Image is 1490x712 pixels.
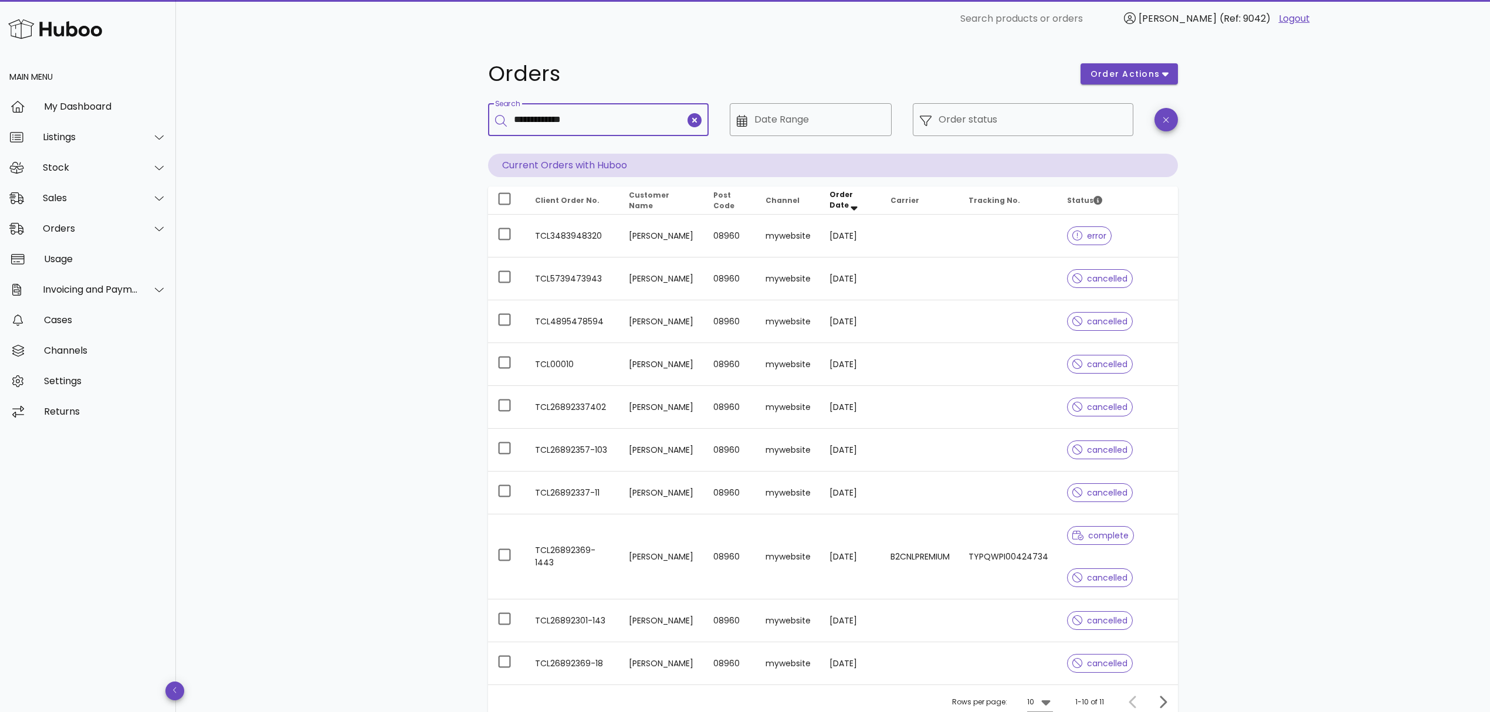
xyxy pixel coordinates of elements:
span: error [1072,232,1107,240]
td: [DATE] [820,386,881,429]
th: Post Code [704,187,756,215]
td: mywebsite [756,429,820,472]
td: [DATE] [820,514,881,599]
td: TCL26892337-11 [526,472,619,514]
div: Settings [44,375,167,386]
td: mywebsite [756,257,820,300]
td: 08960 [704,257,756,300]
td: [DATE] [820,429,881,472]
div: 10Rows per page: [1027,693,1053,711]
td: [DATE] [820,642,881,684]
h1: Orders [488,63,1066,84]
button: order actions [1081,63,1178,84]
span: cancelled [1072,317,1128,326]
div: Channels [44,345,167,356]
div: Sales [43,192,138,204]
td: TCL4895478594 [526,300,619,343]
th: Customer Name [619,187,704,215]
span: Post Code [713,190,734,211]
img: Huboo Logo [8,16,102,42]
a: Logout [1279,12,1310,26]
td: 08960 [704,215,756,257]
td: [PERSON_NAME] [619,429,704,472]
td: [DATE] [820,257,881,300]
td: TCL5739473943 [526,257,619,300]
td: TCL26892337402 [526,386,619,429]
td: [DATE] [820,472,881,514]
th: Carrier [881,187,959,215]
div: Returns [44,406,167,417]
td: mywebsite [756,343,820,386]
td: TCL26892369-1443 [526,514,619,599]
span: order actions [1090,68,1160,80]
td: TCL26892301-143 [526,599,619,642]
th: Channel [756,187,820,215]
div: 10 [1027,697,1034,707]
td: B2CNLPREMIUM [881,514,959,599]
div: Orders [43,223,138,234]
td: TYPQWPI00424734 [959,514,1058,599]
td: [PERSON_NAME] [619,343,704,386]
span: cancelled [1072,659,1128,667]
td: 08960 [704,386,756,429]
span: [PERSON_NAME] [1139,12,1217,25]
td: TCL26892369-18 [526,642,619,684]
div: 1-10 of 11 [1075,697,1104,707]
div: Listings [43,131,138,143]
span: complete [1072,531,1129,540]
td: TCL00010 [526,343,619,386]
td: [PERSON_NAME] [619,472,704,514]
p: Current Orders with Huboo [488,154,1178,177]
td: 08960 [704,642,756,684]
td: mywebsite [756,215,820,257]
th: Tracking No. [959,187,1058,215]
td: [DATE] [820,215,881,257]
th: Status [1058,187,1178,215]
td: 08960 [704,300,756,343]
span: cancelled [1072,360,1128,368]
td: 08960 [704,599,756,642]
div: Stock [43,162,138,173]
td: [DATE] [820,300,881,343]
span: Channel [766,195,800,205]
td: mywebsite [756,300,820,343]
div: Usage [44,253,167,265]
td: 08960 [704,343,756,386]
div: Invoicing and Payments [43,284,138,295]
span: Tracking No. [968,195,1020,205]
td: [PERSON_NAME] [619,386,704,429]
span: cancelled [1072,274,1128,283]
span: Client Order No. [535,195,600,205]
td: [PERSON_NAME] [619,642,704,684]
span: (Ref: 9042) [1220,12,1271,25]
td: 08960 [704,514,756,599]
th: Order Date: Sorted descending. Activate to remove sorting. [820,187,881,215]
span: Carrier [890,195,919,205]
span: cancelled [1072,403,1128,411]
td: mywebsite [756,386,820,429]
td: mywebsite [756,642,820,684]
td: [PERSON_NAME] [619,514,704,599]
td: 08960 [704,429,756,472]
span: Customer Name [629,190,669,211]
span: cancelled [1072,616,1128,625]
td: mywebsite [756,472,820,514]
button: clear icon [688,113,702,127]
td: mywebsite [756,599,820,642]
td: [DATE] [820,343,881,386]
span: cancelled [1072,574,1128,582]
td: [PERSON_NAME] [619,300,704,343]
label: Search [495,100,520,109]
span: cancelled [1072,489,1128,497]
td: [PERSON_NAME] [619,215,704,257]
td: [PERSON_NAME] [619,257,704,300]
th: Client Order No. [526,187,619,215]
div: Cases [44,314,167,326]
td: [PERSON_NAME] [619,599,704,642]
td: [DATE] [820,599,881,642]
td: TCL26892357-103 [526,429,619,472]
span: Order Date [829,189,853,210]
td: mywebsite [756,514,820,599]
span: Status [1067,195,1102,205]
td: TCL3483948320 [526,215,619,257]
